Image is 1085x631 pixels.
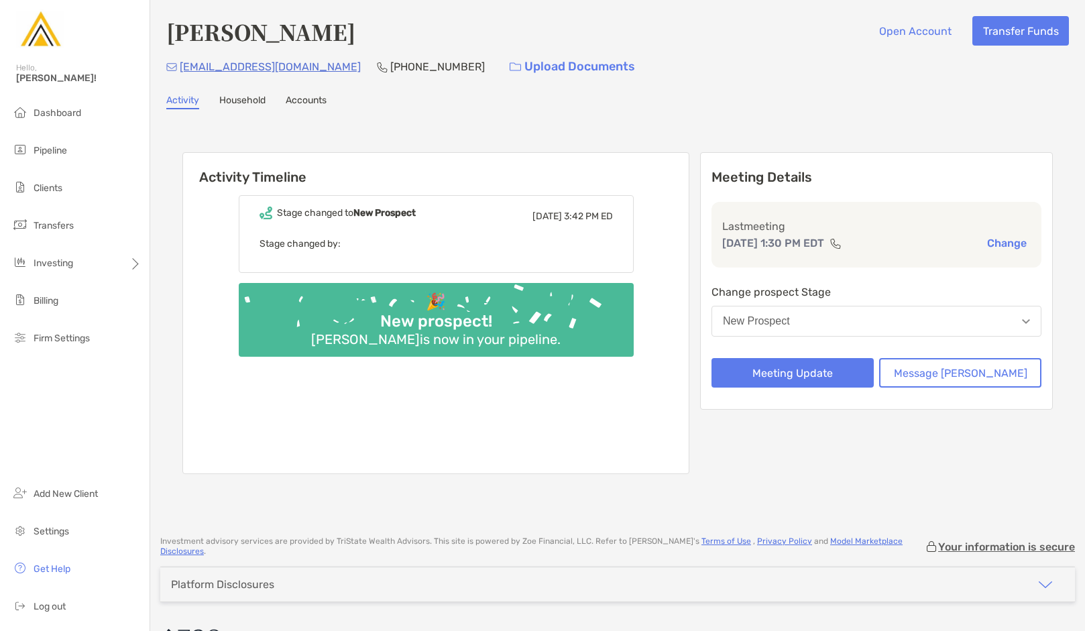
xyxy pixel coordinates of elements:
p: Last meeting [722,218,1031,235]
img: settings icon [12,522,28,538]
span: Get Help [34,563,70,575]
b: New Prospect [353,207,416,219]
a: Upload Documents [501,52,644,81]
p: Meeting Details [711,169,1041,186]
span: [DATE] [532,211,562,222]
div: Platform Disclosures [171,578,274,591]
img: add_new_client icon [12,485,28,501]
p: [EMAIL_ADDRESS][DOMAIN_NAME] [180,58,361,75]
div: Stage changed to [277,207,416,219]
a: Accounts [286,95,327,109]
img: billing icon [12,292,28,308]
div: New Prospect [723,315,790,327]
div: [PERSON_NAME] is now in your pipeline. [306,331,566,347]
span: Investing [34,257,73,269]
img: clients icon [12,179,28,195]
a: Activity [166,95,199,109]
p: Your information is secure [938,540,1075,553]
p: Investment advisory services are provided by TriState Wealth Advisors . This site is powered by Z... [160,536,925,557]
img: Event icon [260,207,272,219]
img: Phone Icon [377,62,388,72]
span: Clients [34,182,62,194]
button: Meeting Update [711,358,874,388]
button: Change [983,236,1031,250]
span: Firm Settings [34,333,90,344]
button: Message [PERSON_NAME] [879,358,1041,388]
img: dashboard icon [12,104,28,120]
span: Log out [34,601,66,612]
p: [DATE] 1:30 PM EDT [722,235,824,251]
h4: [PERSON_NAME] [166,16,355,47]
img: logout icon [12,597,28,614]
p: Stage changed by: [260,235,613,252]
img: Open dropdown arrow [1022,319,1030,324]
img: Confetti [239,283,634,345]
button: Open Account [868,16,962,46]
span: Pipeline [34,145,67,156]
span: Settings [34,526,69,537]
span: Dashboard [34,107,81,119]
a: Household [219,95,266,109]
img: Zoe Logo [16,5,64,54]
img: firm-settings icon [12,329,28,345]
p: [PHONE_NUMBER] [390,58,485,75]
span: Add New Client [34,488,98,500]
a: Model Marketplace Disclosures [160,536,903,556]
img: Email Icon [166,63,177,71]
a: Terms of Use [701,536,751,546]
img: icon arrow [1037,577,1053,593]
img: get-help icon [12,560,28,576]
img: button icon [510,62,521,72]
img: transfers icon [12,217,28,233]
div: 🎉 [420,292,451,312]
div: New prospect! [375,312,498,331]
button: New Prospect [711,306,1041,337]
img: pipeline icon [12,141,28,158]
a: Privacy Policy [757,536,812,546]
h6: Activity Timeline [183,153,689,185]
span: [PERSON_NAME]! [16,72,141,84]
span: 3:42 PM ED [564,211,613,222]
span: Transfers [34,220,74,231]
span: Billing [34,295,58,306]
button: Transfer Funds [972,16,1069,46]
p: Change prospect Stage [711,284,1041,300]
img: communication type [830,238,842,249]
img: investing icon [12,254,28,270]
